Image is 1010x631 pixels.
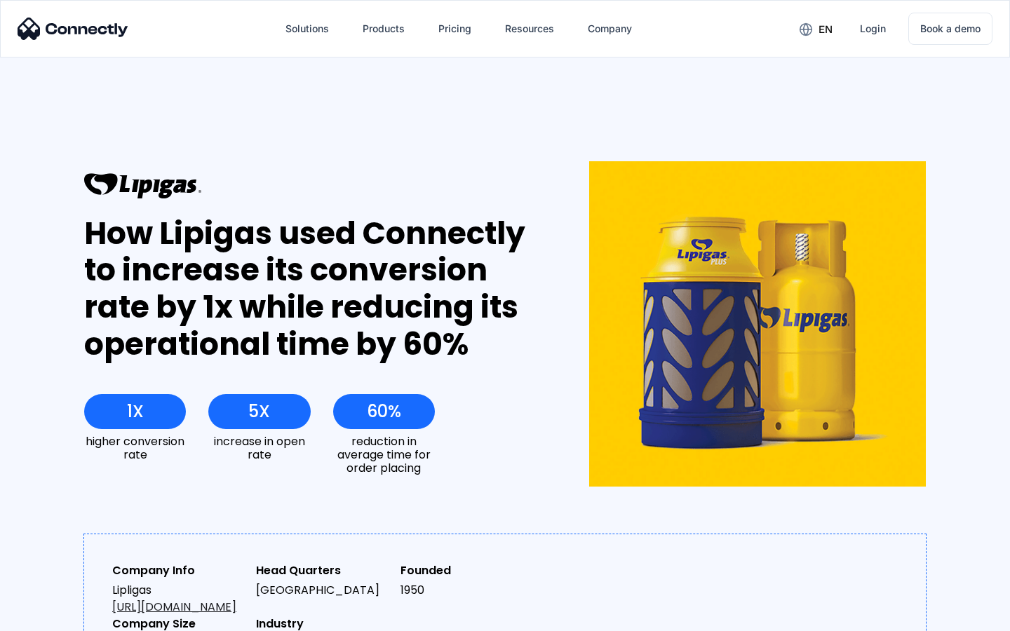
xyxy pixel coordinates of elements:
div: Company [588,19,632,39]
div: 1X [127,402,144,421]
div: [GEOGRAPHIC_DATA] [256,582,389,599]
a: Login [849,12,897,46]
div: Products [363,19,405,39]
aside: Language selected: English [14,606,84,626]
div: Lipligas [112,582,245,616]
div: Resources [505,19,554,39]
img: Connectly Logo [18,18,128,40]
div: higher conversion rate [84,435,186,461]
div: Company Info [112,562,245,579]
div: en [819,20,833,39]
div: increase in open rate [208,435,310,461]
div: Head Quarters [256,562,389,579]
a: Book a demo [908,13,992,45]
div: reduction in average time for order placing [333,435,435,475]
a: [URL][DOMAIN_NAME] [112,599,236,615]
div: How Lipigas used Connectly to increase its conversion rate by 1x while reducing its operational t... [84,215,538,363]
div: 60% [367,402,401,421]
ul: Language list [28,606,84,626]
div: Founded [400,562,533,579]
div: Pricing [438,19,471,39]
div: Login [860,19,886,39]
a: Pricing [427,12,483,46]
div: 1950 [400,582,533,599]
div: Solutions [285,19,329,39]
div: 5X [248,402,270,421]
